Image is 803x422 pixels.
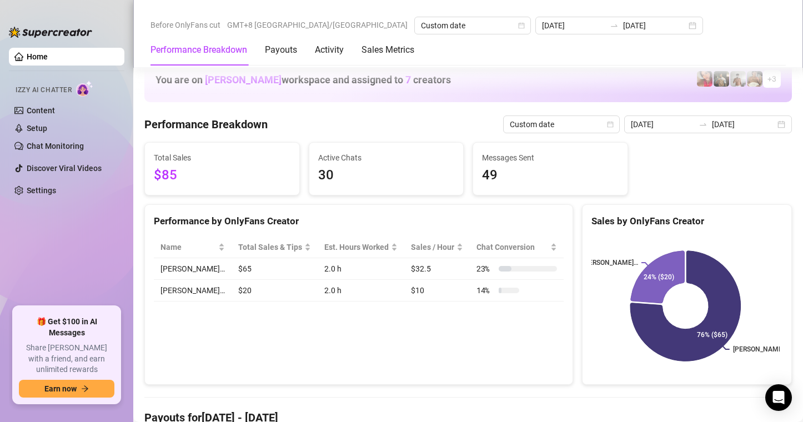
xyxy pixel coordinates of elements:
[767,73,776,85] span: + 3
[150,43,247,57] div: Performance Breakdown
[610,21,619,30] span: swap-right
[733,345,789,353] text: [PERSON_NAME]…
[27,124,47,133] a: Setup
[610,21,619,30] span: to
[318,165,455,186] span: 30
[232,237,318,258] th: Total Sales & Tips
[631,118,694,130] input: Start date
[765,384,792,411] div: Open Intercom Messenger
[19,316,114,338] span: 🎁 Get $100 in AI Messages
[404,237,470,258] th: Sales / Hour
[404,280,470,302] td: $10
[518,22,525,29] span: calendar
[315,43,344,57] div: Activity
[154,165,290,186] span: $85
[44,384,77,393] span: Earn now
[232,258,318,280] td: $65
[19,343,114,375] span: Share [PERSON_NAME] with a friend, and earn unlimited rewards
[476,284,494,297] span: 14 %
[405,74,411,86] span: 7
[699,120,707,129] span: to
[542,19,605,32] input: Start date
[362,43,414,57] div: Sales Metrics
[160,241,216,253] span: Name
[9,27,92,38] img: logo-BBDzfeDw.svg
[81,385,89,393] span: arrow-right
[27,164,102,173] a: Discover Viral Videos
[19,380,114,398] button: Earn nowarrow-right
[27,52,48,61] a: Home
[265,43,297,57] div: Payouts
[697,71,712,87] img: Vanessa
[238,241,302,253] span: Total Sales & Tips
[730,71,746,87] img: aussieboy_j
[421,17,524,34] span: Custom date
[205,74,282,86] span: [PERSON_NAME]
[154,280,232,302] td: [PERSON_NAME]…
[16,85,72,96] span: Izzy AI Chatter
[712,118,775,130] input: End date
[154,214,564,229] div: Performance by OnlyFans Creator
[318,280,404,302] td: 2.0 h
[583,259,638,267] text: [PERSON_NAME]…
[227,17,408,33] span: GMT+8 [GEOGRAPHIC_DATA]/[GEOGRAPHIC_DATA]
[27,142,84,150] a: Chat Monitoring
[324,241,389,253] div: Est. Hours Worked
[482,165,619,186] span: 49
[232,280,318,302] td: $20
[482,152,619,164] span: Messages Sent
[318,152,455,164] span: Active Chats
[476,241,548,253] span: Chat Conversion
[154,258,232,280] td: [PERSON_NAME]…
[411,241,454,253] span: Sales / Hour
[607,121,614,128] span: calendar
[747,71,762,87] img: Aussieboy_jfree
[150,17,220,33] span: Before OnlyFans cut
[144,117,268,132] h4: Performance Breakdown
[27,186,56,195] a: Settings
[510,116,613,133] span: Custom date
[27,106,55,115] a: Content
[470,237,564,258] th: Chat Conversion
[154,152,290,164] span: Total Sales
[623,19,686,32] input: End date
[476,263,494,275] span: 23 %
[591,214,782,229] div: Sales by OnlyFans Creator
[76,81,93,97] img: AI Chatter
[318,258,404,280] td: 2.0 h
[155,74,451,86] h1: You are on workspace and assigned to creators
[714,71,729,87] img: Tony
[154,237,232,258] th: Name
[699,120,707,129] span: swap-right
[404,258,470,280] td: $32.5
